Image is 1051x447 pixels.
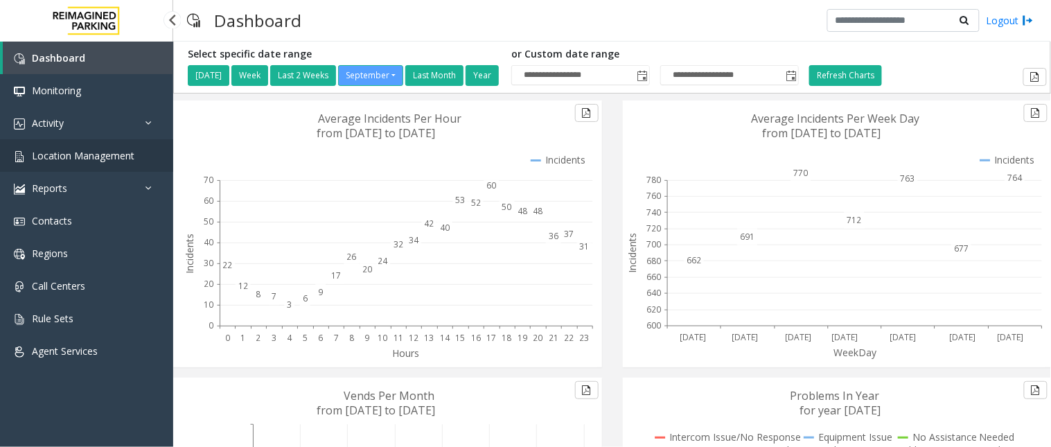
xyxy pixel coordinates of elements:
[440,332,450,344] text: 14
[502,201,512,213] text: 50
[549,230,558,242] text: 36
[222,259,232,271] text: 22
[646,255,661,267] text: 680
[317,125,435,141] text: from [DATE] to [DATE]
[847,214,862,226] text: 712
[793,167,808,179] text: 770
[626,234,639,274] text: Incidents
[1024,104,1048,122] button: Export to pdf
[209,320,213,332] text: 0
[378,332,387,344] text: 10
[791,388,880,403] text: Problems In Year
[14,53,25,64] img: 'icon'
[204,174,213,186] text: 70
[545,153,585,166] text: Incidents
[646,190,661,202] text: 760
[518,205,527,217] text: 48
[240,332,245,344] text: 1
[14,86,25,97] img: 'icon'
[518,332,527,344] text: 19
[318,332,323,344] text: 6
[32,51,85,64] span: Dashboard
[950,332,976,344] text: [DATE]
[763,125,881,141] text: from [DATE] to [DATE]
[409,234,419,246] text: 34
[394,332,403,344] text: 11
[14,281,25,292] img: 'icon'
[32,247,68,260] span: Regions
[409,332,418,344] text: 12
[32,149,134,162] span: Location Management
[646,320,661,332] text: 600
[425,218,434,229] text: 42
[471,197,481,209] text: 52
[14,119,25,130] img: 'icon'
[183,234,196,274] text: Incidents
[225,332,230,344] text: 0
[455,332,465,344] text: 15
[575,381,599,399] button: Export to pdf
[347,251,357,263] text: 26
[751,111,919,126] text: Average Incidents Per Week Day
[564,332,574,344] text: 22
[646,271,661,283] text: 660
[646,174,661,186] text: 780
[188,49,501,60] h5: Select specific date range
[204,236,213,248] text: 40
[998,332,1024,344] text: [DATE]
[912,430,1015,444] text: No Assistance Needed
[272,290,276,302] text: 7
[204,195,213,207] text: 60
[785,332,811,344] text: [DATE]
[318,111,461,126] text: Average Incidents Per Hour
[331,270,341,281] text: 17
[272,332,276,344] text: 3
[204,299,213,310] text: 10
[378,255,388,267] text: 24
[533,332,543,344] text: 20
[580,332,590,344] text: 23
[995,153,1035,166] text: Incidents
[486,180,496,192] text: 60
[256,332,261,344] text: 2
[317,403,435,418] text: from [DATE] to [DATE]
[987,13,1034,28] a: Logout
[646,288,661,299] text: 640
[231,65,268,86] button: Week
[646,304,661,315] text: 620
[1023,13,1034,28] img: logout
[32,312,73,325] span: Rule Sets
[3,42,173,74] a: Dashboard
[425,332,434,344] text: 13
[303,332,308,344] text: 5
[393,347,420,360] text: Hours
[818,430,892,444] text: Equipment Issue
[238,280,248,292] text: 12
[204,278,213,290] text: 20
[362,263,372,275] text: 20
[204,257,213,269] text: 30
[405,65,463,86] button: Last Month
[256,288,261,300] text: 8
[732,332,758,344] text: [DATE]
[809,65,882,86] button: Refresh Charts
[486,332,496,344] text: 17
[646,222,661,234] text: 720
[287,299,292,310] text: 3
[502,332,512,344] text: 18
[303,292,308,304] text: 6
[575,104,599,122] button: Export to pdf
[669,430,801,444] text: Intercom Issue/No Response
[14,184,25,195] img: 'icon'
[32,84,81,97] span: Monitoring
[783,66,798,85] span: Toggle popup
[207,3,308,37] h3: Dashboard
[338,65,403,86] button: September
[32,116,64,130] span: Activity
[14,151,25,162] img: 'icon'
[832,332,858,344] text: [DATE]
[364,332,369,344] text: 9
[440,222,450,234] text: 40
[14,347,25,358] img: 'icon'
[14,314,25,325] img: 'icon'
